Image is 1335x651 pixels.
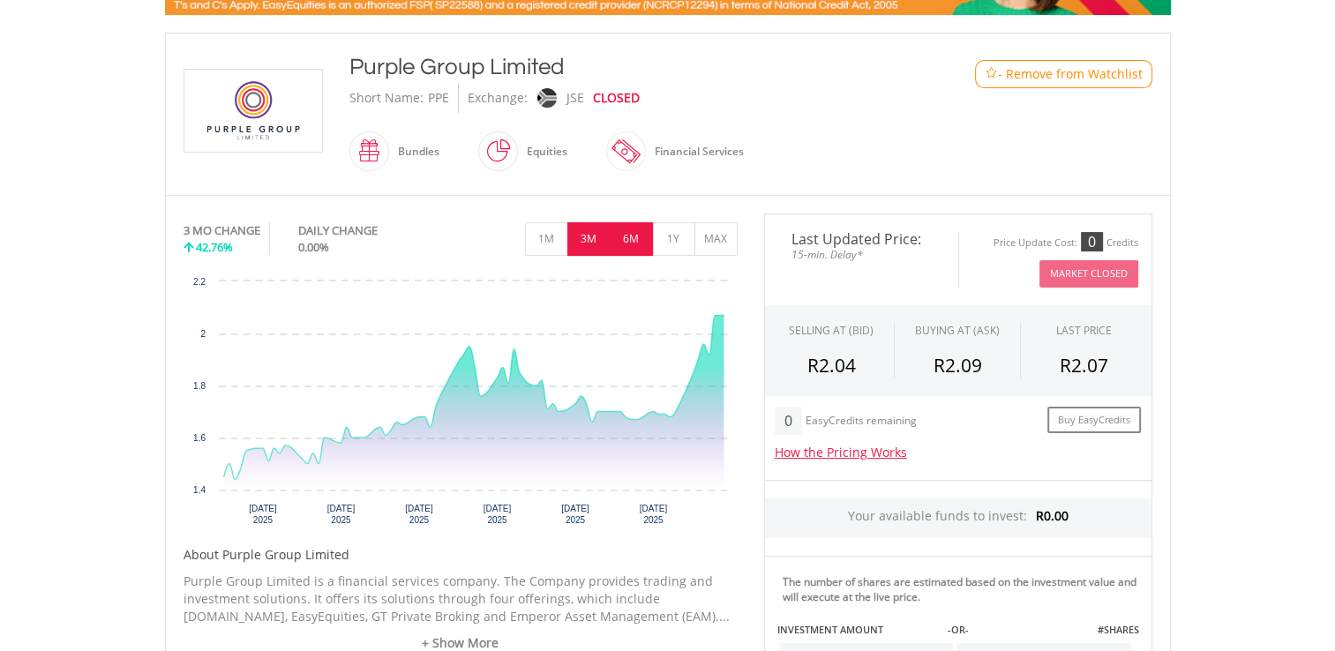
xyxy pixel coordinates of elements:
[567,222,611,256] button: 3M
[193,485,206,495] text: 1.4
[566,83,584,113] div: JSE
[298,239,329,255] span: 0.00%
[193,381,206,391] text: 1.8
[1056,323,1112,338] div: LAST PRICE
[196,239,233,255] span: 42.76%
[193,277,206,287] text: 2.2
[985,67,998,80] img: Watchlist
[765,498,1151,538] div: Your available funds to invest:
[806,415,917,430] div: EasyCredits remaining
[1081,232,1103,251] div: 0
[994,236,1077,250] div: Price Update Cost:
[789,323,874,338] div: SELLING AT (BID)
[483,504,511,525] text: [DATE] 2025
[775,407,802,435] div: 0
[775,444,907,460] a: How the Pricing Works
[298,222,437,239] div: DAILY CHANGE
[389,131,439,173] div: Bundles
[694,222,738,256] button: MAX
[184,222,260,239] div: 3 MO CHANGE
[593,83,640,113] div: CLOSED
[778,232,945,246] span: Last Updated Price:
[349,51,904,83] div: Purple Group Limited
[349,83,424,113] div: Short Name:
[525,222,568,256] button: 1M
[783,574,1144,604] div: The number of shares are estimated based on the investment value and will execute at the live price.
[610,222,653,256] button: 6M
[468,83,528,113] div: Exchange:
[187,70,319,152] img: EQU.ZA.PPE.png
[326,504,355,525] text: [DATE] 2025
[1039,260,1138,288] button: Market Closed
[1036,507,1069,524] span: R0.00
[184,273,738,537] div: Chart. Highcharts interactive chart.
[807,353,856,378] span: R2.04
[778,246,945,263] span: 15-min. Delay*
[518,131,567,173] div: Equities
[184,273,738,537] svg: Interactive chart
[249,504,277,525] text: [DATE] 2025
[646,131,744,173] div: Financial Services
[1060,353,1108,378] span: R2.07
[405,504,433,525] text: [DATE] 2025
[1106,236,1138,250] div: Credits
[193,433,206,443] text: 1.6
[933,353,981,378] span: R2.09
[998,65,1143,83] span: - Remove from Watchlist
[184,572,738,625] p: Purple Group Limited is a financial services company. The Company provides trading and investment...
[947,623,968,637] label: -OR-
[915,323,1000,338] span: BUYING AT (ASK)
[428,83,449,113] div: PPE
[639,504,667,525] text: [DATE] 2025
[1097,623,1138,637] label: #SHARES
[975,60,1152,88] button: Watchlist - Remove from Watchlist
[200,329,206,339] text: 2
[184,546,738,564] h5: About Purple Group Limited
[1047,407,1141,434] a: Buy EasyCredits
[536,88,556,108] img: jse.png
[652,222,695,256] button: 1Y
[777,623,883,637] label: INVESTMENT AMOUNT
[561,504,589,525] text: [DATE] 2025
